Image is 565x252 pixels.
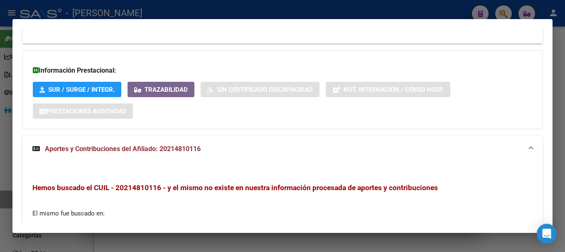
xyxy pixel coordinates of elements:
span: Trazabilidad [145,86,188,93]
button: SUR / SURGE / INTEGR. [33,82,121,97]
span: Sin Certificado Discapacidad [217,86,313,93]
button: Sin Certificado Discapacidad [201,82,319,97]
mat-expansion-panel-header: Aportes y Contribuciones del Afiliado: 20214810116 [22,136,543,162]
span: Prestaciones Auditadas [47,108,126,115]
h3: Información Prestacional: [33,66,532,76]
span: SUR / SURGE / INTEGR. [48,86,115,93]
span: Aportes y Contribuciones del Afiliado: 20214810116 [45,145,201,153]
span: Not. Internacion / Censo Hosp. [344,86,444,93]
button: Trazabilidad [128,82,194,97]
button: Prestaciones Auditadas [33,103,133,119]
button: Not. Internacion / Censo Hosp. [326,82,450,97]
span: Hemos buscado el CUIL - 20214810116 - y el mismo no existe en nuestra información procesada de ap... [32,183,438,192]
div: Open Intercom Messenger [537,224,557,244]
